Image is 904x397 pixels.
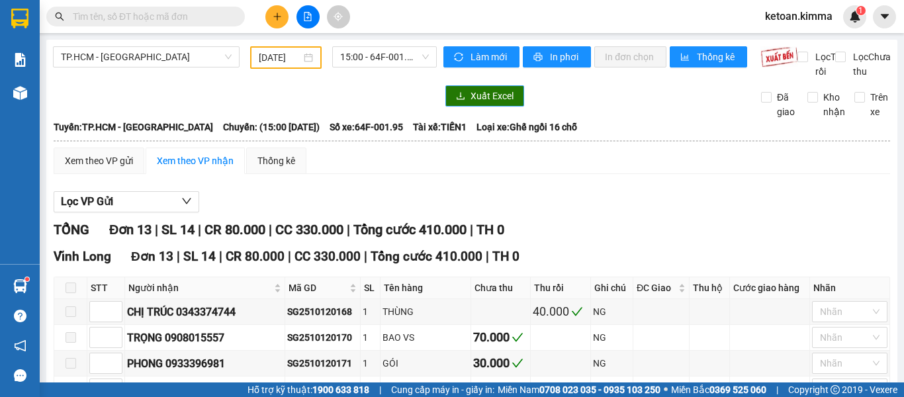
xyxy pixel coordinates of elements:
td: SG2510120168 [285,299,361,325]
th: SL [361,277,380,299]
strong: 1900 633 818 [312,384,369,395]
span: Lọc Thu rồi [810,50,848,79]
div: Thống kê [257,154,295,168]
strong: 0369 525 060 [709,384,766,395]
span: Người nhận [128,281,271,295]
div: NG [593,304,631,319]
div: 1 [363,356,377,371]
span: copyright [831,385,840,394]
span: | [364,249,367,264]
span: sync [454,52,465,63]
span: message [14,369,26,382]
span: CC 330.000 [294,249,361,264]
button: caret-down [873,5,896,28]
button: plus [265,5,289,28]
th: Cước giao hàng [730,277,810,299]
button: syncLàm mới [443,46,520,67]
div: Xem theo VP nhận [157,154,234,168]
span: | [177,249,180,264]
span: Trên xe [865,90,893,119]
span: | [776,382,778,397]
th: Ghi chú [591,277,633,299]
div: 1 [363,330,377,345]
span: check [571,306,583,318]
span: Lọc Chưa thu [848,50,893,79]
div: 70.000 [473,328,528,347]
th: Thu rồi [531,277,590,299]
span: Loại xe: Ghế ngồi 16 chỗ [476,120,577,134]
span: Đơn 13 [109,222,152,238]
img: warehouse-icon [13,86,27,100]
span: Kho nhận [818,90,850,119]
img: logo-vxr [11,9,28,28]
span: TH 0 [492,249,520,264]
div: NG [593,356,631,371]
span: notification [14,339,26,352]
span: question-circle [14,310,26,322]
img: icon-new-feature [849,11,861,22]
div: Nhãn [813,281,886,295]
span: 1 [858,6,863,15]
th: Tên hàng [381,277,471,299]
span: Miền Nam [498,382,660,397]
span: Chuyến: (15:00 [DATE]) [223,120,320,134]
div: 30.000 [473,354,528,373]
th: Chưa thu [471,277,531,299]
button: printerIn phơi [523,46,591,67]
div: NG [593,330,631,345]
div: 40.000 [533,302,588,321]
td: SG2510120170 [285,325,361,351]
b: Tuyến: TP.HCM - [GEOGRAPHIC_DATA] [54,122,213,132]
div: BAO VS [383,330,469,345]
div: 1 [363,382,377,396]
span: down [181,196,192,206]
button: file-add [296,5,320,28]
span: Làm mới [471,50,509,64]
span: TỔNG [54,222,89,238]
td: SG2510120171 [285,351,361,376]
span: Xuất Excel [471,89,514,103]
img: 9k= [760,46,798,67]
span: | [347,222,350,238]
span: file-add [303,12,312,21]
div: SG2510120172 [287,382,358,396]
div: SG2510120168 [287,304,358,319]
span: TP.HCM - Vĩnh Long [61,47,232,67]
span: check [512,331,523,343]
span: | [379,382,381,397]
button: In đơn chọn [594,46,666,67]
span: Tài xế: TIẾN1 [413,120,467,134]
div: Xem theo VP gửi [65,154,133,168]
div: HAE [593,382,631,396]
button: aim [327,5,350,28]
span: bar-chart [680,52,692,63]
span: Số xe: 64F-001.95 [330,120,403,134]
span: Tổng cước 410.000 [371,249,482,264]
span: Hỗ trợ kỹ thuật: [248,382,369,397]
span: | [198,222,201,238]
span: ⚪️ [664,387,668,392]
span: CC 330.000 [275,222,343,238]
img: warehouse-icon [13,279,27,293]
span: download [456,91,465,102]
div: THÙNG [383,304,469,319]
span: Cung cấp máy in - giấy in: [391,382,494,397]
div: GÓI [383,356,469,371]
span: caret-down [879,11,891,22]
span: Thống kê [697,50,737,64]
span: Đã giao [772,90,800,119]
sup: 1 [856,6,866,15]
span: | [219,249,222,264]
div: CHỊ TRÚC 0343374744 [127,304,283,320]
th: STT [87,277,125,299]
span: SL 14 [183,249,216,264]
span: plus [273,12,282,21]
input: Tìm tên, số ĐT hoặc mã đơn [73,9,229,24]
div: SG2510120171 [287,356,358,371]
img: solution-icon [13,53,27,67]
span: Đơn 13 [131,249,173,264]
span: | [269,222,272,238]
button: downloadXuất Excel [445,85,524,107]
span: CR 80.000 [204,222,265,238]
button: bar-chartThống kê [670,46,747,67]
